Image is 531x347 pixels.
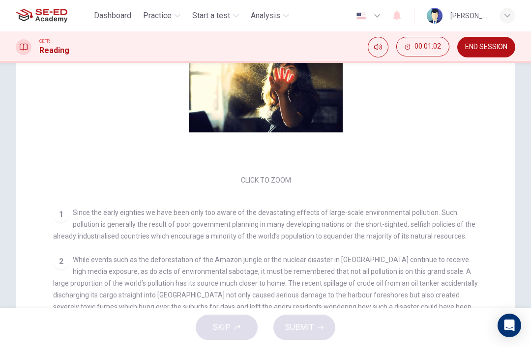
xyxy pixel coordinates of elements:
div: [PERSON_NAME] [450,10,488,22]
span: Start a test [192,10,230,22]
button: Practice [139,7,184,25]
span: CEFR [39,38,50,45]
button: 00:01:02 [396,37,449,56]
div: Open Intercom Messenger [498,314,521,337]
div: Mute [368,37,388,57]
a: SE-ED Academy logo [16,6,90,26]
div: 1 [53,207,69,222]
span: 00:01:02 [414,43,441,51]
span: Since the early eighties we have been only too aware of the devastating effects of large-scale en... [53,209,475,240]
span: END SESSION [465,43,507,51]
div: Hide [396,37,449,57]
button: END SESSION [457,37,515,57]
img: SE-ED Academy logo [16,6,67,26]
h1: Reading [39,45,69,56]
span: Practice [143,10,172,22]
button: Dashboard [90,7,135,25]
img: Profile picture [427,8,442,24]
button: Analysis [247,7,293,25]
span: Analysis [251,10,280,22]
div: 2 [53,254,69,269]
button: Start a test [188,7,243,25]
img: en [355,12,367,20]
span: While events such as the deforestation of the Amazon jungle or the nuclear disaster in [GEOGRAPHI... [53,256,478,322]
span: Dashboard [94,10,131,22]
